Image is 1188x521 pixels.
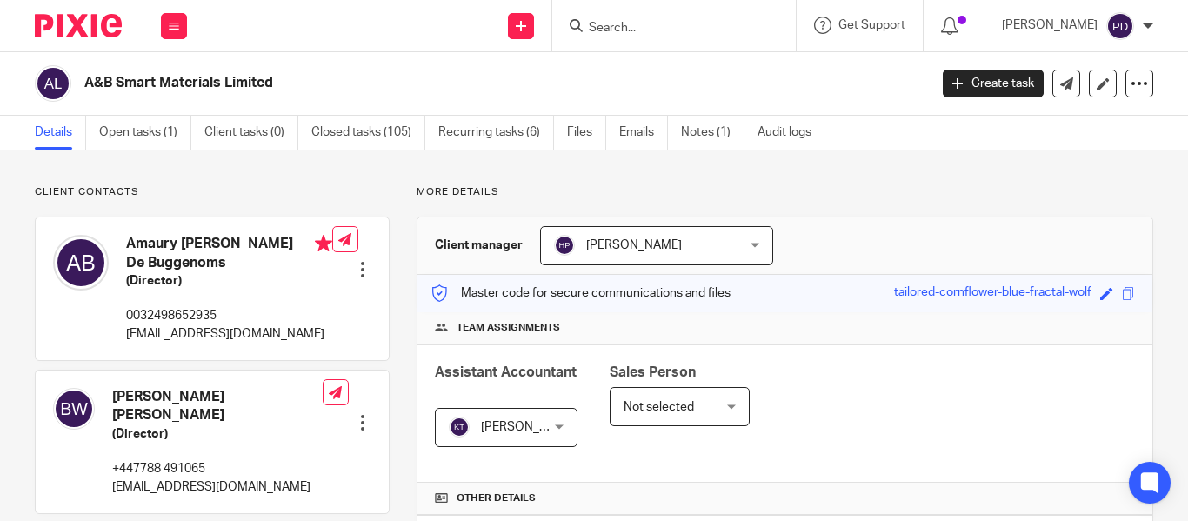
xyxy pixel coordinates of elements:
[624,401,694,413] span: Not selected
[126,235,332,272] h4: Amaury [PERSON_NAME] De Buggenoms
[457,321,560,335] span: Team assignments
[587,21,744,37] input: Search
[112,425,323,443] h5: (Director)
[449,417,470,438] img: svg%3E
[567,116,606,150] a: Files
[35,116,86,150] a: Details
[435,237,523,254] h3: Client manager
[610,365,696,379] span: Sales Person
[35,185,390,199] p: Client contacts
[112,460,323,478] p: +447788 491065
[758,116,824,150] a: Audit logs
[586,239,682,251] span: [PERSON_NAME]
[315,235,332,252] i: Primary
[53,388,95,430] img: svg%3E
[943,70,1044,97] a: Create task
[35,65,71,102] img: svg%3E
[84,74,751,92] h2: A&B Smart Materials Limited
[481,421,577,433] span: [PERSON_NAME]
[112,478,323,496] p: [EMAIL_ADDRESS][DOMAIN_NAME]
[126,325,332,343] p: [EMAIL_ADDRESS][DOMAIN_NAME]
[112,388,323,425] h4: [PERSON_NAME] [PERSON_NAME]
[457,491,536,505] span: Other details
[1106,12,1134,40] img: svg%3E
[126,272,332,290] h5: (Director)
[126,307,332,324] p: 0032498652935
[99,116,191,150] a: Open tasks (1)
[430,284,731,302] p: Master code for secure communications and files
[53,235,109,291] img: svg%3E
[554,235,575,256] img: svg%3E
[311,116,425,150] a: Closed tasks (105)
[894,284,1091,304] div: tailored-cornflower-blue-fractal-wolf
[838,19,905,31] span: Get Support
[435,365,577,379] span: Assistant Accountant
[417,185,1153,199] p: More details
[1002,17,1098,34] p: [PERSON_NAME]
[438,116,554,150] a: Recurring tasks (6)
[35,14,122,37] img: Pixie
[204,116,298,150] a: Client tasks (0)
[681,116,744,150] a: Notes (1)
[619,116,668,150] a: Emails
